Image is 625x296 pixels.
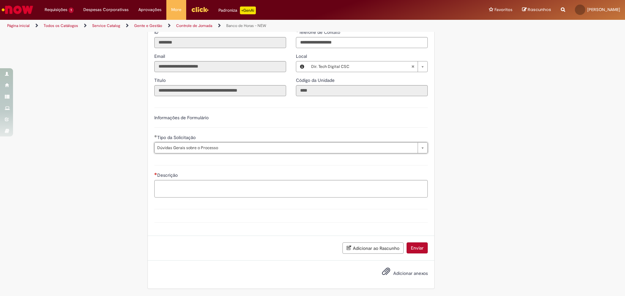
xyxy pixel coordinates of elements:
label: Somente leitura - Código da Unidade [296,77,336,84]
a: Service Catalog [92,23,120,28]
a: Gente e Gestão [134,23,162,28]
label: Somente leitura - Título [154,77,167,84]
span: Dúvidas Gerais sobre o Processo [157,143,414,153]
abbr: Limpar campo Local [408,61,418,72]
span: 1 [69,7,74,13]
input: Código da Unidade [296,85,428,96]
span: Somente leitura - Email [154,53,166,59]
span: Obrigatório Preenchido [296,30,299,32]
label: Somente leitura - Email [154,53,166,59]
p: +GenAi [240,6,256,14]
label: Somente leitura - ID [154,29,160,35]
span: Somente leitura - Título [154,77,167,83]
a: Controle de Jornada [176,23,212,28]
span: Obrigatório Preenchido [154,135,157,137]
a: Rascunhos [522,7,551,13]
button: Enviar [407,242,428,253]
span: Local [296,53,308,59]
a: Página inicial [7,23,30,28]
input: Título [154,85,286,96]
span: Somente leitura - Código da Unidade [296,77,336,83]
label: Informações de Formulário [154,115,209,121]
span: Descrição [157,172,179,178]
span: Tipo da Solicitação [157,135,197,140]
input: Telefone de Contato [296,37,428,48]
button: Local, Visualizar este registro Dir. Tech Digital CSC [296,61,308,72]
span: Aprovações [138,6,161,13]
img: click_logo_yellow_360x200.png [191,5,209,14]
textarea: Descrição [154,180,428,198]
button: Adicionar anexos [380,265,392,280]
input: Email [154,61,286,72]
button: Adicionar ao Rascunho [342,242,404,254]
a: Todos os Catálogos [44,23,78,28]
a: Banco de Horas - NEW [226,23,266,28]
img: ServiceNow [1,3,34,16]
span: Despesas Corporativas [83,6,129,13]
input: ID [154,37,286,48]
div: Padroniza [218,6,256,14]
ul: Trilhas de página [5,20,412,32]
span: Dir. Tech Digital CSC [311,61,411,72]
span: Telefone de Contato [299,29,341,35]
a: Dir. Tech Digital CSCLimpar campo Local [308,61,427,72]
span: [PERSON_NAME] [587,7,620,12]
span: Necessários [154,173,157,175]
span: Requisições [45,6,67,13]
span: Favoritos [494,6,512,13]
span: More [171,6,181,13]
span: Rascunhos [528,6,551,13]
span: Adicionar anexos [393,270,428,276]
